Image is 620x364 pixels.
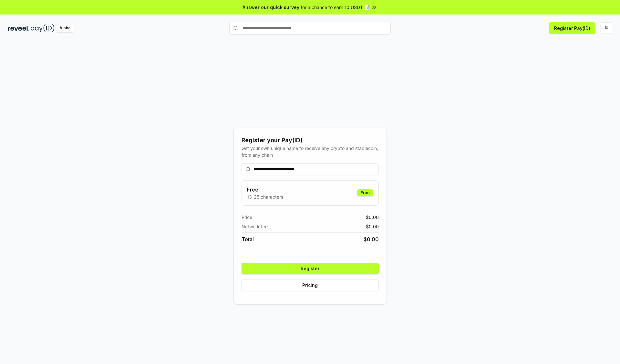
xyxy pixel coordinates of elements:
[357,189,373,196] div: Free
[242,235,254,243] span: Total
[301,4,370,11] span: for a chance to earn 10 USDT 📝
[56,24,74,32] div: Alpha
[242,263,379,274] button: Register
[364,235,379,243] span: $ 0.00
[243,4,299,11] span: Answer our quick survey
[242,214,252,221] span: Price
[242,223,268,230] span: Network fee
[242,280,379,291] button: Pricing
[31,24,55,32] img: pay_id
[549,22,595,34] button: Register Pay(ID)
[247,186,283,193] h3: Free
[366,223,379,230] span: $ 0.00
[242,136,379,145] div: Register your Pay(ID)
[366,214,379,221] span: $ 0.00
[247,193,283,200] p: 13-25 characters
[242,145,379,158] div: Get your own unique name to receive any crypto and stablecoin, from any chain
[8,24,29,32] img: reveel_dark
